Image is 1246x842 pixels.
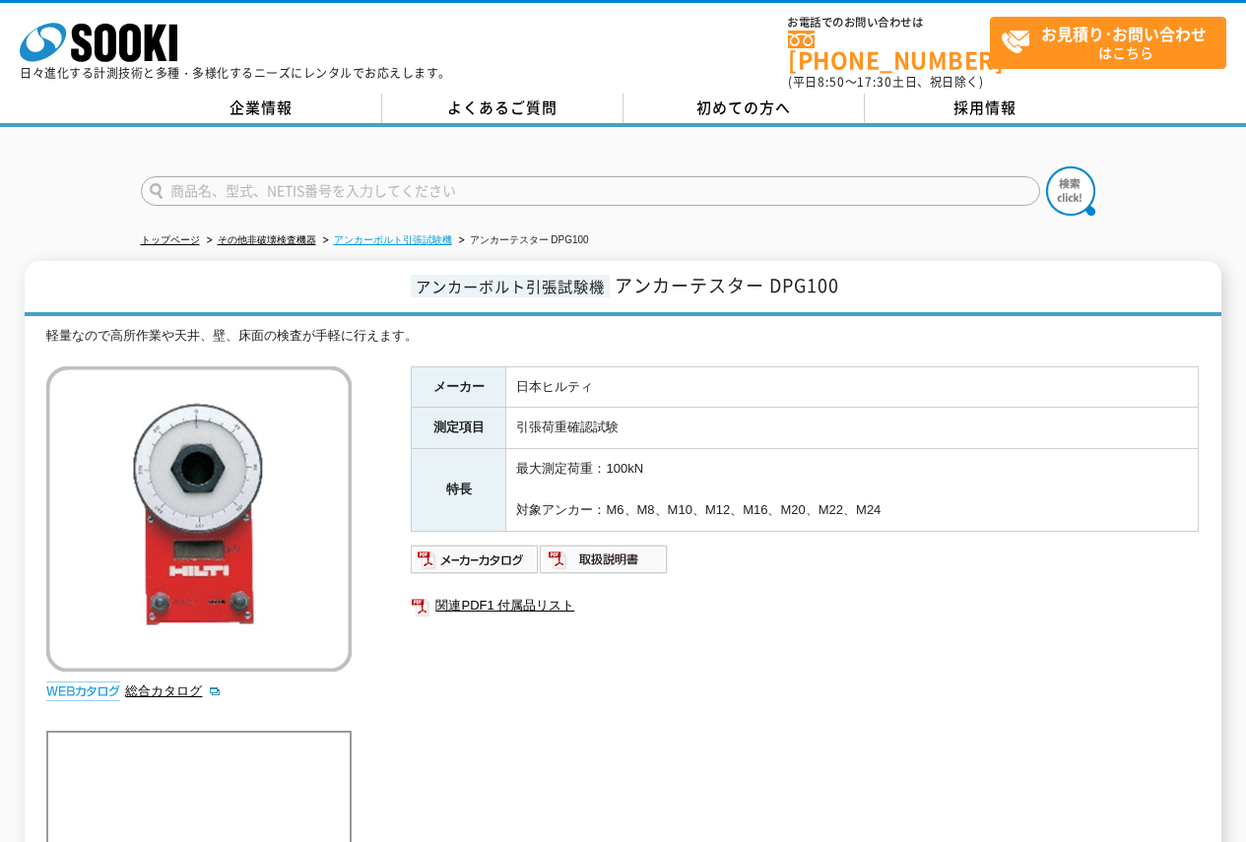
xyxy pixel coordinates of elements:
[615,272,839,298] span: アンカーテスター DPG100
[818,73,845,91] span: 8:50
[411,544,540,575] img: メーカーカタログ
[141,176,1040,206] input: 商品名、型式、NETIS番号を入力してください
[20,67,451,79] p: 日々進化する計測技術と多種・多様化するニーズにレンタルでお応えします。
[411,275,610,297] span: アンカーボルト引張試験機
[334,234,452,245] a: アンカーボルト引張試験機
[412,366,506,408] th: メーカー
[1046,166,1095,216] img: btn_search.png
[412,408,506,449] th: 測定項目
[540,544,669,575] img: 取扱説明書
[382,94,623,123] a: よくあるご質問
[1001,18,1225,67] span: はこちら
[506,449,1199,531] td: 最大測定荷重：100kN 対象アンカー：M6、M8、M10、M12、M16、M20、M22、M24
[46,326,1199,347] div: 軽量なので高所作業や天井、壁、床面の検査が手軽に行えます。
[788,31,990,71] a: [PHONE_NUMBER]
[788,17,990,29] span: お電話でのお問い合わせは
[865,94,1106,123] a: 採用情報
[412,449,506,531] th: 特長
[46,366,352,672] img: アンカーテスター DPG100
[125,683,222,698] a: 総合カタログ
[990,17,1226,69] a: お見積り･お問い合わせはこちら
[506,408,1199,449] td: 引張荷重確認試験
[455,230,589,251] li: アンカーテスター DPG100
[411,556,540,571] a: メーカーカタログ
[411,593,1199,618] a: 関連PDF1 付属品リスト
[141,94,382,123] a: 企業情報
[46,681,120,701] img: webカタログ
[506,366,1199,408] td: 日本ヒルティ
[623,94,865,123] a: 初めての方へ
[1041,22,1207,45] strong: お見積り･お問い合わせ
[696,97,791,118] span: 初めての方へ
[788,73,983,91] span: (平日 ～ 土日、祝日除く)
[141,234,200,245] a: トップページ
[540,556,669,571] a: 取扱説明書
[857,73,892,91] span: 17:30
[218,234,316,245] a: その他非破壊検査機器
